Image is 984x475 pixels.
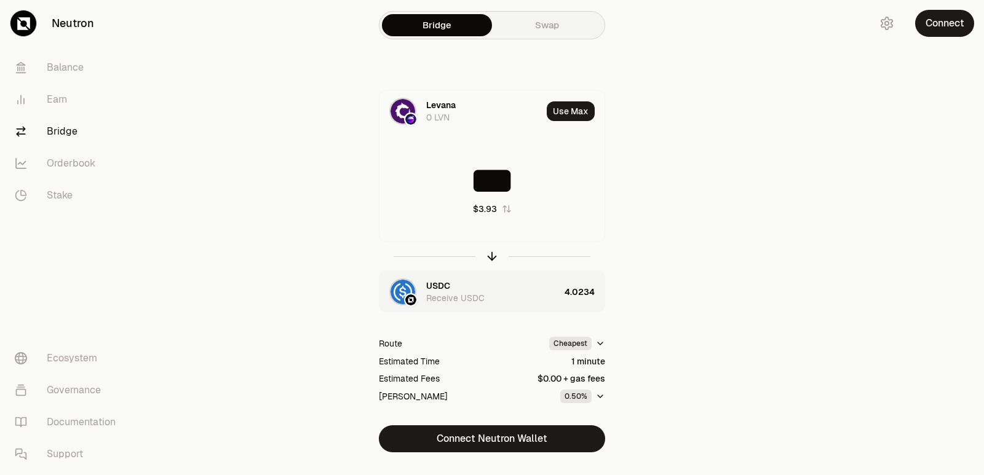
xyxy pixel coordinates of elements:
[473,203,512,215] button: $3.93
[5,147,133,179] a: Orderbook
[5,438,133,470] a: Support
[426,280,450,292] div: USDC
[391,280,415,304] img: USDC Logo
[5,406,133,438] a: Documentation
[549,337,605,350] button: Cheapest
[426,292,485,304] div: Receive USDC
[405,294,416,305] img: Neutron Logo
[560,390,592,403] div: 0.50%
[426,111,450,124] div: 0 LVN
[379,390,448,402] div: [PERSON_NAME]
[405,114,416,125] img: Osmosis Logo
[571,355,605,367] div: 1 minute
[379,271,605,313] button: USDC LogoNeutron LogoUSDCReceive USDC4.0234
[379,372,440,385] div: Estimated Fees
[391,99,415,124] img: LVN Logo
[538,372,605,385] div: $0.00 + gas fees
[915,10,974,37] button: Connect
[379,90,542,132] div: LVN LogoOsmosis LogoLevana0 LVN
[426,99,456,111] div: Levana
[5,52,133,84] a: Balance
[379,337,402,350] div: Route
[5,374,133,406] a: Governance
[5,84,133,116] a: Earn
[473,203,497,215] div: $3.93
[492,14,602,36] a: Swap
[379,355,440,367] div: Estimated Time
[382,14,492,36] a: Bridge
[379,425,605,452] button: Connect Neutron Wallet
[547,101,595,121] button: Use Max
[549,337,592,350] div: Cheapest
[5,179,133,211] a: Stake
[5,342,133,374] a: Ecosystem
[560,390,605,403] button: 0.50%
[5,116,133,147] a: Bridge
[565,271,605,313] div: 4.0234
[379,271,560,313] div: USDC LogoNeutron LogoUSDCReceive USDC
